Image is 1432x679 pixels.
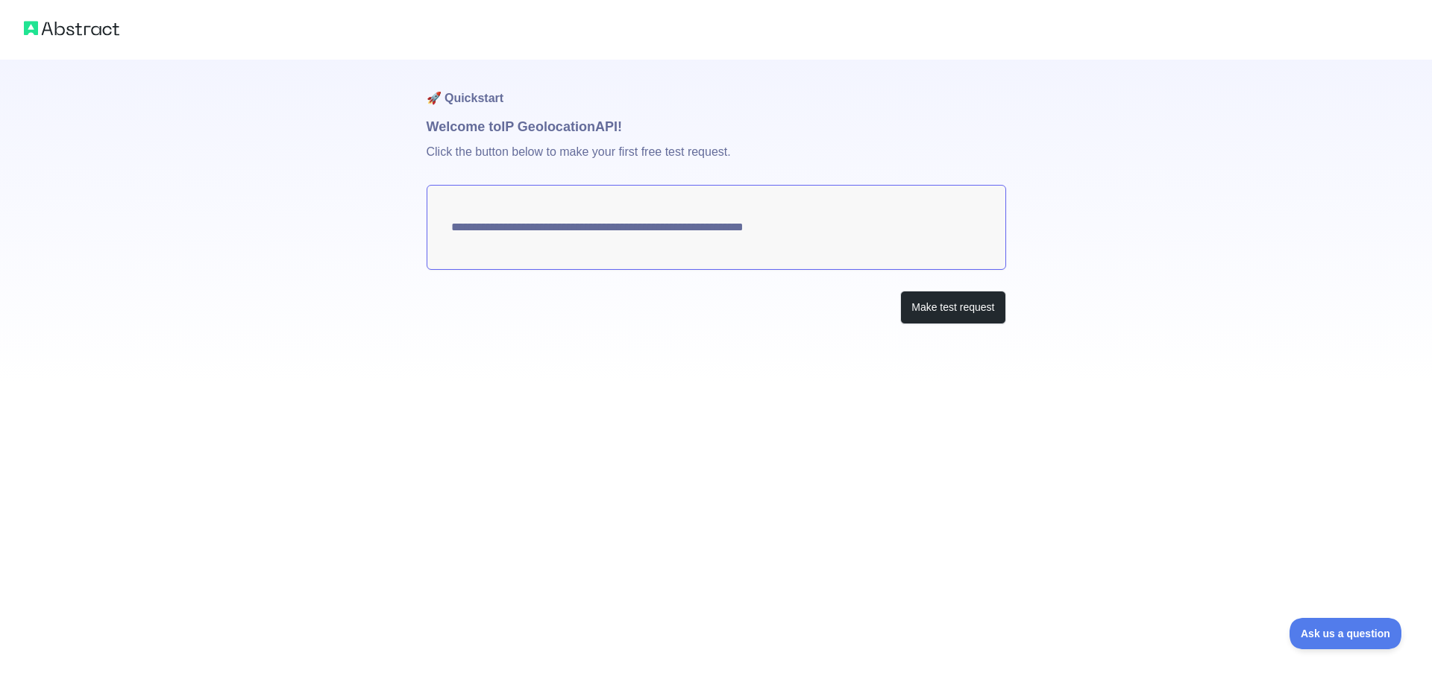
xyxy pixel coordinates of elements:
iframe: Toggle Customer Support [1290,618,1402,649]
h1: Welcome to IP Geolocation API! [427,116,1006,137]
button: Make test request [900,291,1005,324]
p: Click the button below to make your first free test request. [427,137,1006,185]
img: Abstract logo [24,18,119,39]
h1: 🚀 Quickstart [427,60,1006,116]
